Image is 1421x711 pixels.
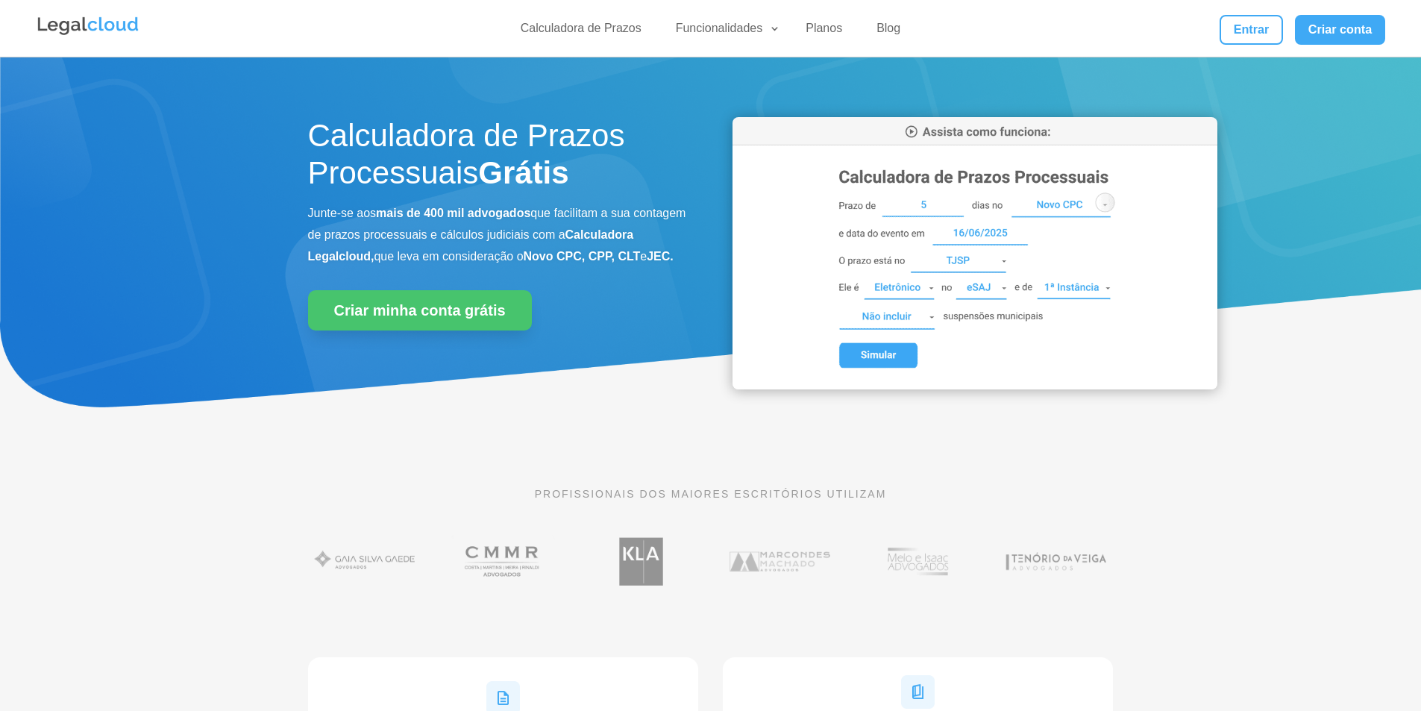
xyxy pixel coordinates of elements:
h1: Calculadora de Prazos Processuais [308,117,688,200]
a: Planos [797,21,851,43]
a: Criar minha conta grátis [308,290,532,331]
img: Legalcloud Logo [36,15,140,37]
img: Costa Martins Meira Rinaldi Advogados [446,530,560,593]
p: PROFISSIONAIS DOS MAIORES ESCRITÓRIOS UTILIZAM [308,486,1114,502]
img: Gaia Silva Gaede Advogados Associados [308,530,422,593]
a: Calculadora de Prazos Processuais da Legalcloud [733,379,1217,392]
b: JEC. [647,250,674,263]
img: Calculadora de Prazos Processuais da Legalcloud [733,117,1217,389]
a: Blog [868,21,909,43]
b: Novo CPC, CPP, CLT [524,250,641,263]
a: Logo da Legalcloud [36,27,140,40]
img: Koury Lopes Advogados [584,530,698,593]
a: Calculadora de Prazos [512,21,650,43]
b: mais de 400 mil advogados [376,207,530,219]
a: Criar conta [1295,15,1386,45]
a: Funcionalidades [667,21,781,43]
img: Marcondes Machado Advogados utilizam a Legalcloud [723,530,837,593]
img: Ícone Documentos para Tempestividade [901,675,935,709]
img: Tenório da Veiga Advogados [999,530,1113,593]
p: Junte-se aos que facilitam a sua contagem de prazos processuais e cálculos judiciais com a que le... [308,203,688,267]
img: Profissionais do escritório Melo e Isaac Advogados utilizam a Legalcloud [861,530,975,593]
a: Entrar [1220,15,1282,45]
b: Calculadora Legalcloud, [308,228,634,263]
strong: Grátis [478,155,568,190]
